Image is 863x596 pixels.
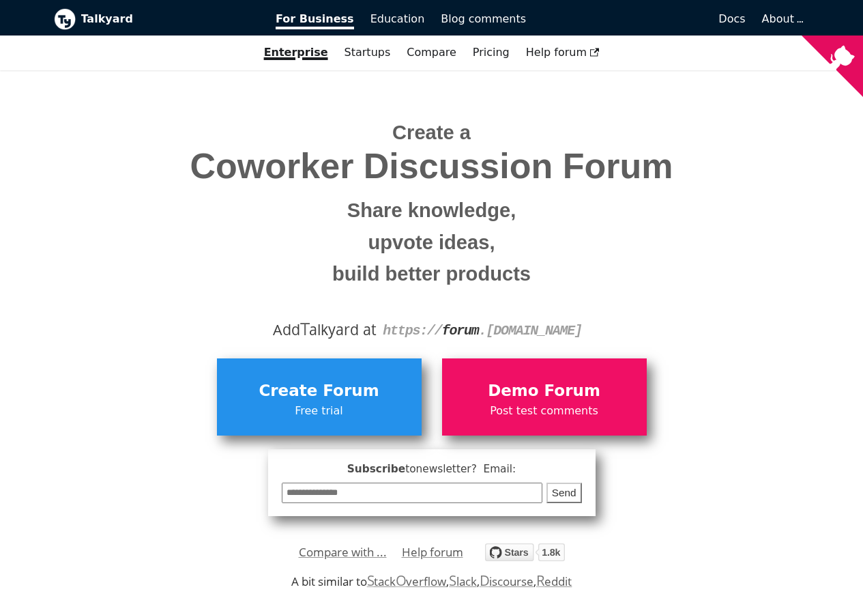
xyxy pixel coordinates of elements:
b: Talkyard [81,10,257,28]
img: talkyard.svg [485,543,565,561]
span: D [480,571,490,590]
span: Post test comments [449,402,640,420]
a: Help forum [402,542,463,563]
a: Discourse [480,573,533,589]
a: Docs [534,8,754,31]
span: Coworker Discussion Forum [64,147,800,186]
div: Add alkyard at [64,318,800,341]
strong: forum [442,323,479,339]
small: build better products [64,258,800,290]
span: Education [370,12,425,25]
a: Blog comments [433,8,534,31]
a: Compare [407,46,456,59]
span: O [396,571,407,590]
span: Free trial [224,402,415,420]
a: Reddit [536,573,572,589]
span: to newsletter ? Email: [405,463,516,475]
small: Share knowledge, [64,195,800,227]
span: For Business [276,12,354,29]
span: T [300,316,310,341]
span: Blog comments [441,12,526,25]
button: Send [546,483,582,504]
span: Docs [718,12,745,25]
img: Talkyard logo [54,8,76,30]
span: S [449,571,456,590]
a: About [762,12,802,25]
a: Pricing [465,41,518,64]
a: Demo ForumPost test comments [442,358,647,435]
a: Star debiki/talkyard on GitHub [485,545,565,565]
span: Help forum [526,46,600,59]
small: upvote ideas, [64,227,800,259]
code: https:// . [DOMAIN_NAME] [383,323,582,339]
a: Create ForumFree trial [217,358,422,435]
span: Demo Forum [449,378,640,404]
a: Education [362,8,433,31]
a: Compare with ... [299,542,387,563]
a: Help forum [518,41,608,64]
a: StackOverflow [367,573,447,589]
a: Enterprise [256,41,336,64]
span: S [367,571,375,590]
span: Create a [392,122,471,143]
span: Create Forum [224,378,415,404]
a: Talkyard logoTalkyard [54,8,257,30]
a: Startups [336,41,399,64]
span: R [536,571,545,590]
a: For Business [267,8,362,31]
span: Subscribe [282,461,582,478]
a: Slack [449,573,476,589]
